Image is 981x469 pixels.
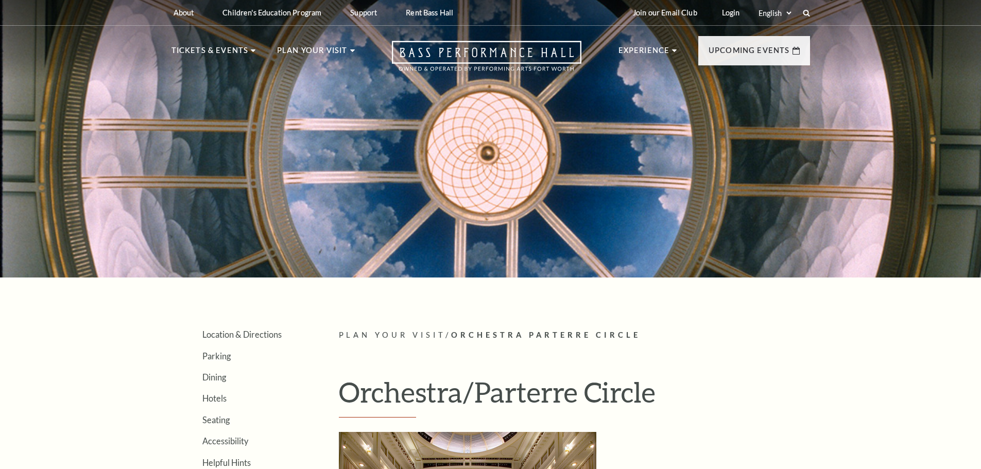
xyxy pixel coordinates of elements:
[451,331,641,339] span: Orchestra Parterre Circle
[171,44,249,63] p: Tickets & Events
[406,8,453,17] p: Rent Bass Hall
[202,329,282,339] a: Location & Directions
[202,372,226,382] a: Dining
[202,436,248,446] a: Accessibility
[202,458,251,467] a: Helpful Hints
[174,8,194,17] p: About
[339,375,810,418] h1: Orchestra/Parterre Circle
[339,329,810,342] p: /
[222,8,321,17] p: Children's Education Program
[618,44,670,63] p: Experience
[277,44,348,63] p: Plan Your Visit
[350,8,377,17] p: Support
[202,351,231,361] a: Parking
[202,393,227,403] a: Hotels
[756,8,793,18] select: Select:
[339,331,446,339] span: Plan Your Visit
[202,415,230,425] a: Seating
[709,44,790,63] p: Upcoming Events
